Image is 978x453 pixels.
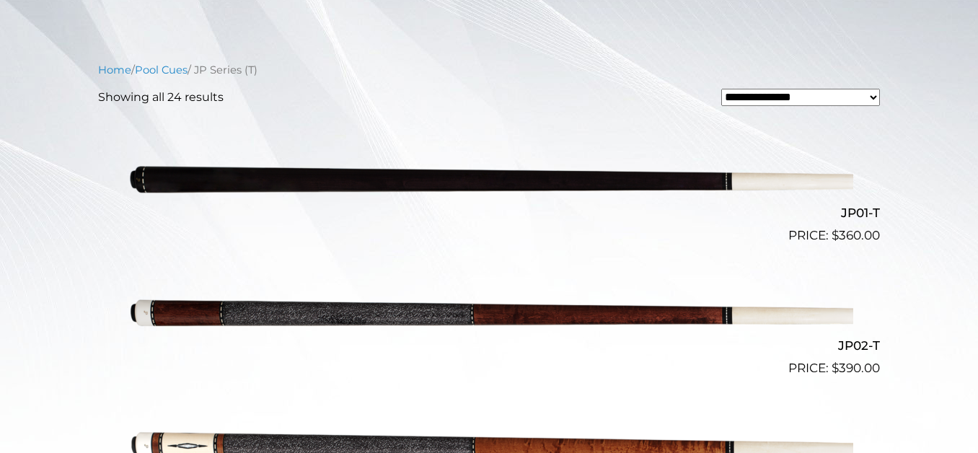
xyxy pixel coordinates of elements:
a: JP02-T $390.00 [98,251,880,378]
h2: JP02-T [98,333,880,359]
span: $ [832,228,839,242]
a: Pool Cues [135,63,188,76]
bdi: 390.00 [832,361,880,375]
h2: JP01-T [98,199,880,226]
a: Home [98,63,131,76]
img: JP01-T [125,118,853,239]
img: JP02-T [125,251,853,372]
span: $ [832,361,839,375]
select: Shop order [721,89,880,106]
nav: Breadcrumb [98,62,880,78]
p: Showing all 24 results [98,89,224,106]
a: JP01-T $360.00 [98,118,880,245]
bdi: 360.00 [832,228,880,242]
